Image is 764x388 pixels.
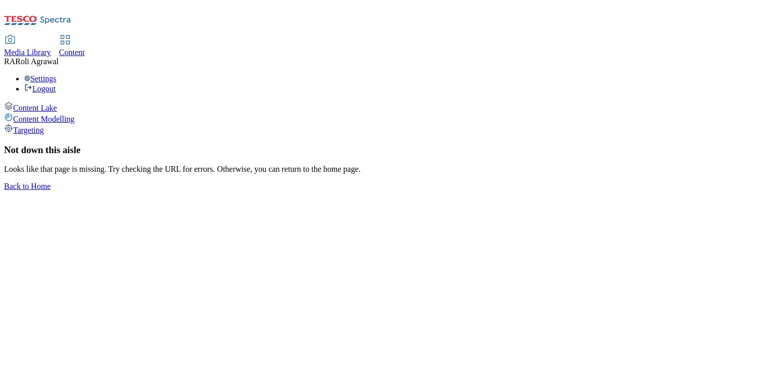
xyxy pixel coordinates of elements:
span: Content Modelling [13,115,74,123]
span: Media Library [4,48,51,57]
a: Media Library [4,36,51,57]
span: RA [4,57,15,66]
h1: Not down this aisle [4,144,760,156]
a: Content Lake [4,102,760,113]
a: Targeting [4,124,760,135]
p: Looks like that page is missing. Try checking the URL for errors. Otherwise, you can return to th... [4,165,760,174]
a: Logout [24,84,56,93]
span: Content [59,48,85,57]
a: Settings [24,74,57,83]
a: Content Modelling [4,113,760,124]
span: Roli Agrawal [15,57,59,66]
span: Content Lake [13,104,57,112]
span: Targeting [13,126,44,134]
a: Content [59,36,85,57]
a: Back to Home [4,182,51,190]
